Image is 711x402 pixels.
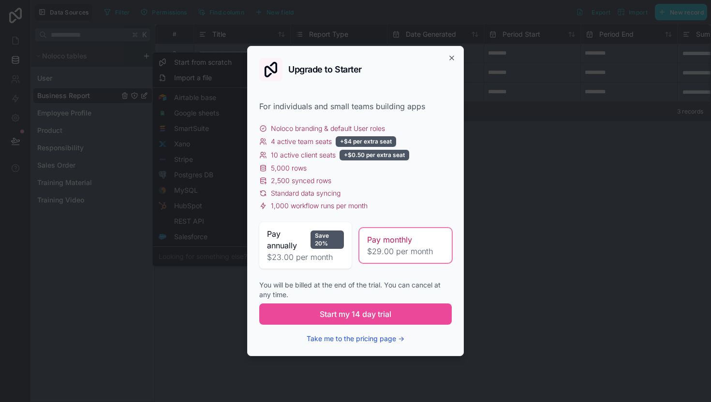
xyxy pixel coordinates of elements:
div: For individuals and small teams building apps [259,100,452,112]
span: Start my 14 day trial [320,308,391,320]
span: 4 active team seats [271,137,332,146]
div: +$0.50 per extra seat [340,150,409,160]
span: 10 active client seats [271,150,336,160]
span: Pay monthly [367,234,412,245]
span: $23.00 per month [267,251,344,263]
div: Save 20% [311,230,344,249]
span: 5,000 rows [271,163,307,173]
span: Noloco branding & default User roles [271,124,385,133]
h2: Upgrade to Starter [288,65,362,74]
span: Pay annually [267,228,307,251]
button: Start my 14 day trial [259,303,452,325]
span: 1,000 workflow runs per month [271,201,368,211]
div: You will be billed at the end of the trial. You can cancel at any time. [259,280,452,300]
div: +$4 per extra seat [336,136,396,147]
button: Take me to the pricing page → [307,334,404,344]
span: Standard data syncing [271,188,341,198]
span: 2,500 synced rows [271,176,331,186]
span: $29.00 per month [367,245,444,257]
